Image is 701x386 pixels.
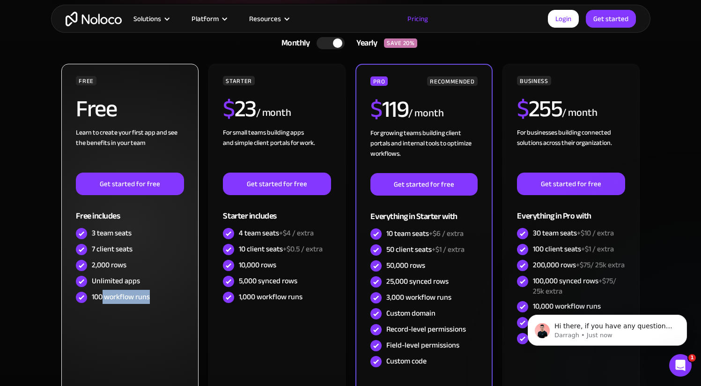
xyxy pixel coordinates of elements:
div: Everything in Pro with [517,195,625,226]
span: $ [517,87,529,131]
span: +$0.5 / extra [283,242,323,256]
div: / month [562,106,597,121]
div: 100,000 synced rows [533,276,625,296]
div: 25,000 synced rows [386,276,449,287]
div: BUSINESS [517,76,551,85]
div: 100 client seats [533,244,614,254]
div: STARTER [223,76,254,85]
div: 2,000 rows [92,260,126,270]
div: Starter includes [223,195,331,226]
div: 10 team seats [386,228,464,239]
a: Get started for free [517,173,625,195]
div: 10 client seats [239,244,323,254]
div: For businesses building connected solutions across their organization. ‍ [517,128,625,173]
div: 50,000 rows [386,260,425,271]
div: Platform [192,13,219,25]
div: For growing teams building client portals and internal tools to optimize workflows. [370,128,477,173]
h2: 119 [370,98,408,121]
a: Pricing [396,13,440,25]
iframe: Intercom live chat [669,354,692,377]
div: 3 team seats [92,228,132,238]
a: Get started for free [76,173,184,195]
div: 30 team seats [533,228,614,238]
span: $ [223,87,235,131]
span: +$6 / extra [429,227,464,241]
div: 4 team seats [239,228,314,238]
div: Custom domain [386,308,435,318]
div: 3,000 workflow runs [386,292,451,303]
div: 100 workflow runs [92,292,150,302]
iframe: Intercom notifications message [514,295,701,361]
div: For small teams building apps and simple client portals for work. ‍ [223,128,331,173]
a: Get started [586,10,636,28]
div: Learn to create your first app and see the benefits in your team ‍ [76,128,184,173]
span: $ [370,87,382,131]
a: Login [548,10,579,28]
a: Get started for free [370,173,477,196]
div: Monthly [270,36,317,50]
span: +$4 / extra [279,226,314,240]
div: Solutions [122,13,180,25]
div: 50 client seats [386,244,465,255]
div: PRO [370,76,388,86]
a: Get started for free [223,173,331,195]
h2: Free [76,97,117,121]
div: Resources [249,13,281,25]
div: / month [408,106,443,121]
h2: 23 [223,97,256,121]
span: +$10 / extra [577,226,614,240]
span: +$1 / extra [581,242,614,256]
div: Field-level permissions [386,340,459,350]
div: 1,000 workflow runs [239,292,303,302]
span: +$75/ 25k extra [576,258,625,272]
div: RECOMMENDED [427,76,477,86]
div: Custom code [386,356,427,366]
div: Everything in Starter with [370,196,477,226]
div: Free includes [76,195,184,226]
div: 10,000 rows [239,260,276,270]
span: +$75/ 25k extra [533,274,616,298]
div: Resources [237,13,300,25]
span: 1 [688,354,696,362]
div: 5,000 synced rows [239,276,297,286]
h2: 255 [517,97,562,121]
div: Unlimited apps [92,276,140,286]
div: FREE [76,76,96,85]
div: 200,000 rows [533,260,625,270]
div: Platform [180,13,237,25]
span: +$1 / extra [432,242,465,257]
div: Yearly [345,36,384,50]
div: SAVE 20% [384,38,417,48]
div: / month [256,106,291,121]
a: home [66,12,122,26]
div: Solutions [133,13,161,25]
div: 7 client seats [92,244,133,254]
div: Record-level permissions [386,324,466,334]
